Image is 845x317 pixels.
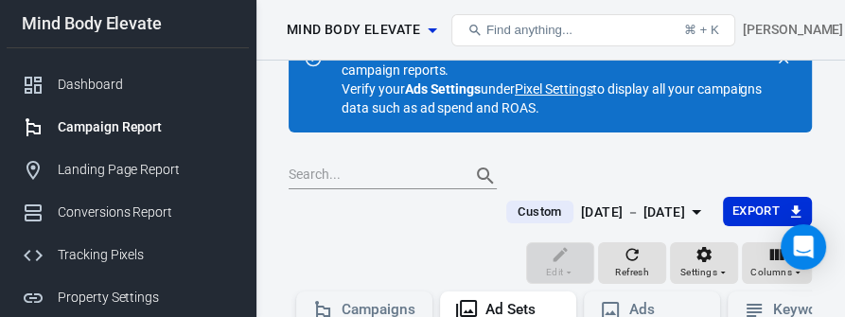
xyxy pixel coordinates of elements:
a: Dashboard [7,63,249,106]
button: Export [723,197,812,226]
a: Landing Page Report [7,149,249,191]
a: Tracking Pixels [7,234,249,276]
button: Search [463,153,508,199]
div: ⌘ + K [684,23,719,37]
span: Refresh [615,264,649,281]
button: Mind Body Elevate [279,12,444,47]
div: Account id: TuFLSxwH [743,20,843,40]
div: Mind Body Elevate [7,15,249,32]
span: Mind Body Elevate [287,18,421,42]
a: Conversions Report [7,191,249,234]
span: Custom [510,203,569,221]
button: Columns [742,242,812,284]
div: [DATE] － [DATE] [581,201,685,224]
div: Landing Page Report [58,160,234,180]
div: Property Settings [58,288,234,308]
span: Columns [750,264,792,281]
div: Open Intercom Messenger [781,224,826,270]
a: Campaign Report [7,106,249,149]
strong: Ads Settings [405,81,482,97]
span: Settings [680,264,717,281]
button: Settings [670,242,738,284]
span: Find anything... [486,23,572,37]
div: Conversions Report [58,203,234,222]
a: Pixel Settings [515,79,592,98]
div: Tracking Pixels [58,245,234,265]
button: Custom[DATE] － [DATE] [491,197,722,228]
div: Dashboard [58,75,234,95]
button: Refresh [598,242,666,284]
button: Find anything...⌘ + K [451,14,735,46]
div: Campaign Report [58,117,234,137]
input: Search... [289,164,455,188]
